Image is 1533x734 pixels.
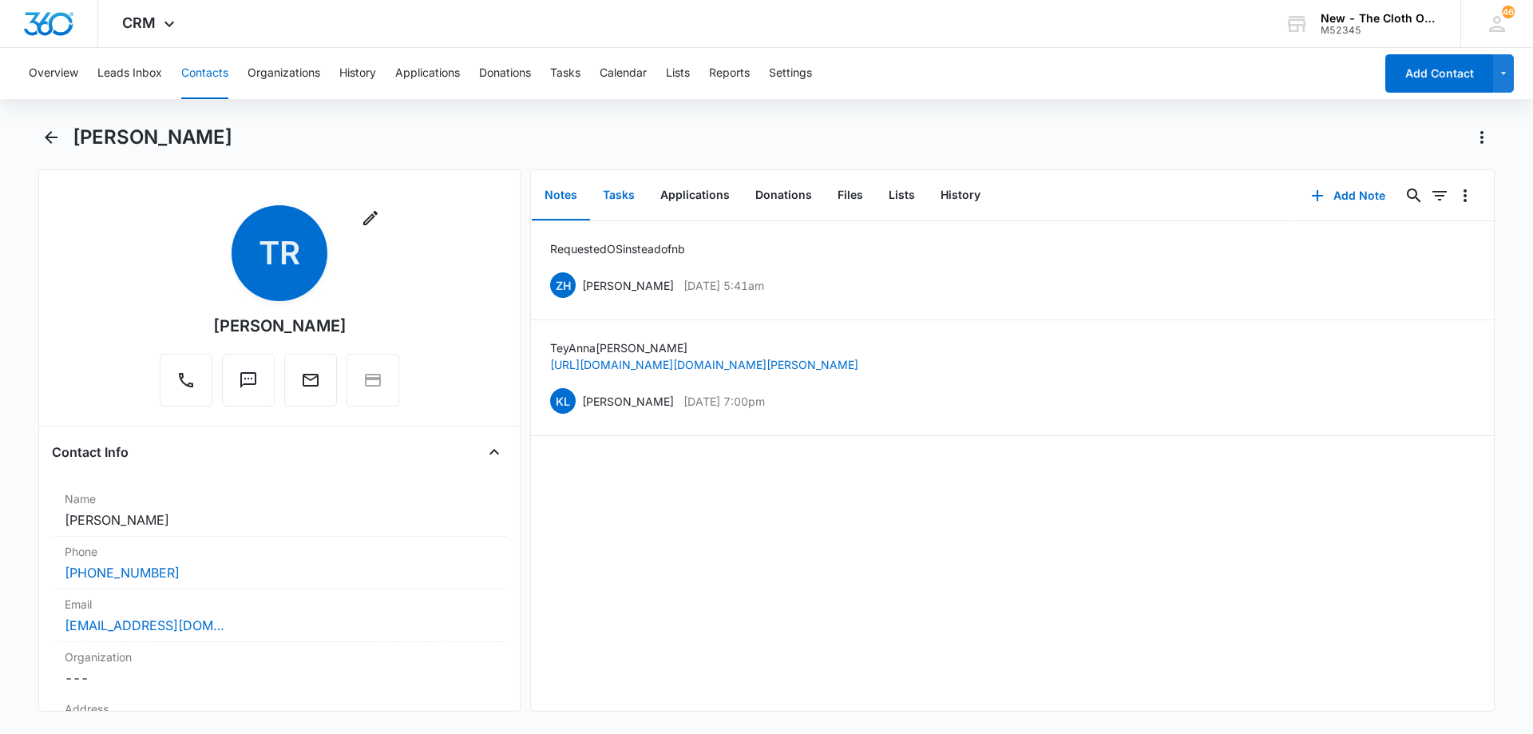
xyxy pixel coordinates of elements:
span: CRM [122,14,156,31]
button: Calendar [600,48,647,99]
a: [PHONE_NUMBER] [65,563,180,582]
button: Back [38,125,63,150]
button: Donations [479,48,531,99]
button: Tasks [590,171,648,220]
span: TR [232,205,327,301]
button: Search... [1401,183,1427,208]
button: Settings [769,48,812,99]
button: Overflow Menu [1452,183,1478,208]
button: Applications [648,171,743,220]
p: Requested OS instead of nb [550,240,685,257]
button: Organizations [248,48,320,99]
button: Tasks [550,48,580,99]
dd: --- [65,669,494,688]
button: Lists [876,171,928,220]
button: Applications [395,48,460,99]
a: [EMAIL_ADDRESS][DOMAIN_NAME] [65,616,224,635]
p: [DATE] 7:00pm [683,393,765,410]
span: ZH [550,272,576,298]
button: Actions [1469,125,1495,150]
div: notifications count [1502,6,1515,18]
div: Name[PERSON_NAME] [52,484,507,537]
a: Call [160,379,212,392]
div: account name [1321,12,1437,25]
button: History [928,171,993,220]
button: Contacts [181,48,228,99]
button: Close [481,439,507,465]
h1: [PERSON_NAME] [73,125,232,149]
a: Text [222,379,275,392]
button: Filters [1427,183,1452,208]
div: Organization--- [52,642,507,694]
p: [PERSON_NAME] [582,277,674,294]
label: Name [65,490,494,507]
button: Files [825,171,876,220]
button: History [339,48,376,99]
button: Overview [29,48,78,99]
label: Organization [65,649,494,665]
label: Address [65,700,494,717]
button: Lists [666,48,690,99]
p: [PERSON_NAME] [582,393,674,410]
span: 46 [1502,6,1515,18]
div: [PERSON_NAME] [213,314,347,338]
button: Add Note [1295,177,1401,215]
button: Leads Inbox [97,48,162,99]
div: account id [1321,25,1437,36]
div: Email[EMAIL_ADDRESS][DOMAIN_NAME] [52,589,507,642]
button: Email [284,354,337,407]
p: TeyAnna [PERSON_NAME] [550,339,858,356]
p: [DATE] 5:41am [683,277,764,294]
button: Text [222,354,275,407]
label: Phone [65,543,494,560]
h4: Contact Info [52,442,129,462]
button: Add Contact [1385,54,1493,93]
div: Phone[PHONE_NUMBER] [52,537,507,589]
button: Notes [532,171,590,220]
dd: [PERSON_NAME] [65,510,494,530]
button: Reports [709,48,750,99]
label: Email [65,596,494,613]
a: Email [284,379,337,392]
button: Donations [743,171,825,220]
span: KL [550,388,576,414]
a: [URL][DOMAIN_NAME][DOMAIN_NAME][PERSON_NAME] [550,358,858,371]
button: Call [160,354,212,407]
